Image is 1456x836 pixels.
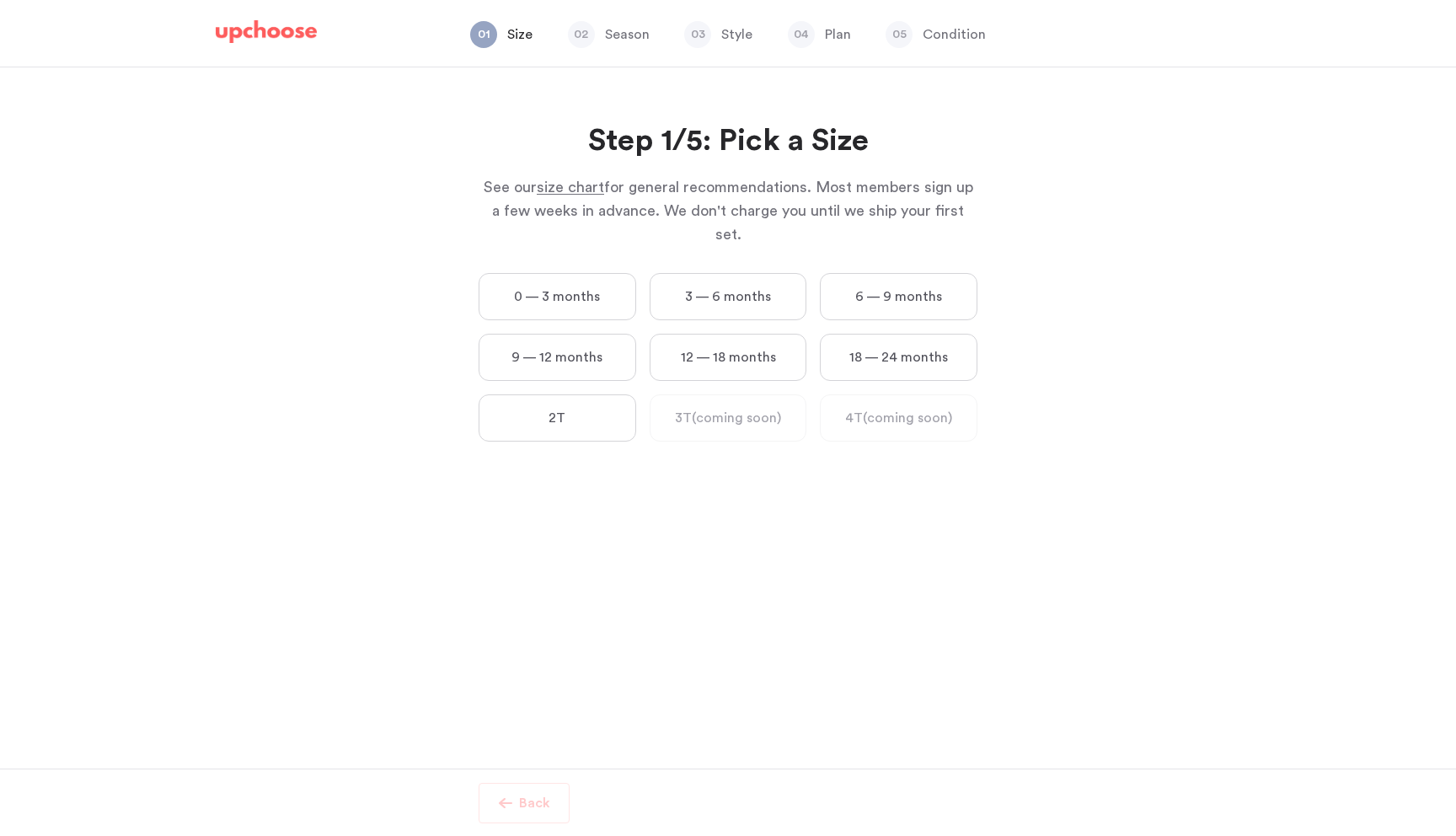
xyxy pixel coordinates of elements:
[721,24,752,45] p: Style
[820,394,977,442] label: 4T (coming soon)
[923,24,986,45] p: Condition
[568,21,595,48] span: 02
[507,24,533,45] p: Size
[470,21,497,48] span: 01
[216,20,317,44] img: UpChoose
[479,175,977,246] p: See our for general recommendations. Most members sign up a few weeks in advance. We don't charge...
[825,24,851,45] p: Plan
[886,21,913,48] span: 05
[820,273,977,320] label: 6 — 9 months
[479,783,570,823] button: Back
[788,21,815,48] span: 04
[650,334,807,381] label: 12 — 18 months
[519,793,550,813] p: Back
[684,21,711,48] span: 03
[537,180,604,195] span: size chart
[216,20,317,51] a: UpChoose
[820,334,977,381] label: 18 — 24 months
[605,24,650,45] p: Season
[479,273,636,320] label: 0 — 3 months
[479,121,977,162] h2: Step 1/5: Pick a Size
[479,394,636,442] label: 2T
[479,334,636,381] label: 9 — 12 months
[650,273,807,320] label: 3 — 6 months
[650,394,807,442] label: 3T (coming soon)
